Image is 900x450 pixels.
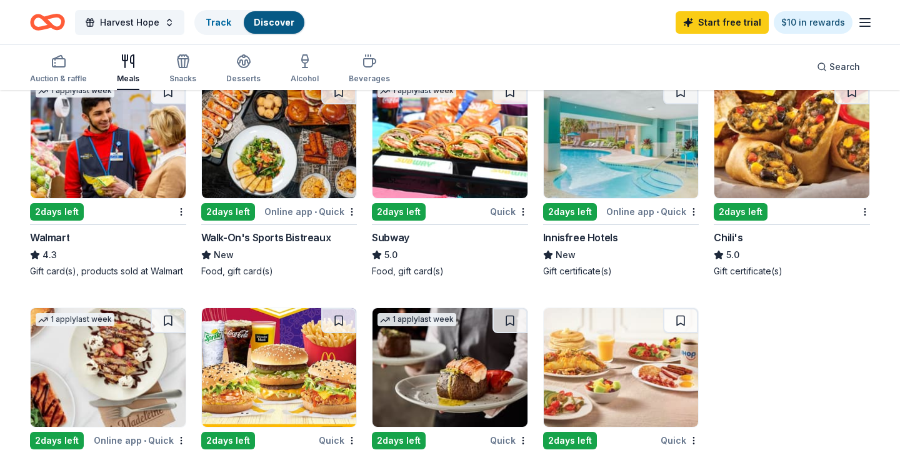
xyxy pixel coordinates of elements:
[544,308,699,427] img: Image for IHOP
[490,204,528,219] div: Quick
[372,308,527,427] img: Image for Fleming's
[94,432,186,448] div: Online app Quick
[30,74,87,84] div: Auction & raffle
[714,203,767,221] div: 2 days left
[169,74,196,84] div: Snacks
[194,10,306,35] button: TrackDiscover
[30,265,186,277] div: Gift card(s), products sold at Walmart
[714,230,742,245] div: Chili's
[201,203,255,221] div: 2 days left
[264,204,357,219] div: Online app Quick
[214,247,234,262] span: New
[661,432,699,448] div: Quick
[31,79,186,198] img: Image for Walmart
[829,59,860,74] span: Search
[372,230,409,245] div: Subway
[201,230,331,245] div: Walk-On's Sports Bistreaux
[30,203,84,221] div: 2 days left
[384,247,397,262] span: 5.0
[201,432,255,449] div: 2 days left
[349,49,390,90] button: Beverages
[291,74,319,84] div: Alcohol
[676,11,769,34] a: Start free trial
[726,247,739,262] span: 5.0
[349,74,390,84] div: Beverages
[42,247,57,262] span: 4.3
[30,79,186,277] a: Image for Walmart1 applylast week2days leftWalmart4.3Gift card(s), products sold at Walmart
[543,432,597,449] div: 2 days left
[543,230,618,245] div: Innisfree Hotels
[314,207,317,217] span: •
[544,79,699,198] img: Image for Innisfree Hotels
[226,74,261,84] div: Desserts
[291,49,319,90] button: Alcohol
[254,17,294,27] a: Discover
[656,207,659,217] span: •
[714,79,870,277] a: Image for Chili's2days leftChili's5.0Gift certificate(s)
[202,79,357,198] img: Image for Walk-On's Sports Bistreaux
[372,79,528,277] a: Image for Subway1 applylast week2days leftQuickSubway5.0Food, gift card(s)
[543,265,699,277] div: Gift certificate(s)
[75,10,184,35] button: Harvest Hope
[117,74,139,84] div: Meals
[201,265,357,277] div: Food, gift card(s)
[714,265,870,277] div: Gift certificate(s)
[169,49,196,90] button: Snacks
[201,79,357,277] a: Image for Walk-On's Sports Bistreaux 2days leftOnline app•QuickWalk-On's Sports BistreauxNewFood,...
[372,79,527,198] img: Image for Subway
[372,203,426,221] div: 2 days left
[202,308,357,427] img: Image for McDonald's
[714,79,869,198] img: Image for Chili's
[36,313,114,326] div: 1 apply last week
[372,265,528,277] div: Food, gift card(s)
[377,84,456,97] div: 1 apply last week
[31,308,186,427] img: Image for La Madeleine
[606,204,699,219] div: Online app Quick
[100,15,159,30] span: Harvest Hope
[206,17,231,27] a: Track
[807,54,870,79] button: Search
[30,7,65,37] a: Home
[490,432,528,448] div: Quick
[36,84,114,97] div: 1 apply last week
[30,432,84,449] div: 2 days left
[319,432,357,448] div: Quick
[377,313,456,326] div: 1 apply last week
[774,11,852,34] a: $10 in rewards
[30,230,69,245] div: Walmart
[543,203,597,221] div: 2 days left
[144,436,146,446] span: •
[117,49,139,90] button: Meals
[372,432,426,449] div: 2 days left
[226,49,261,90] button: Desserts
[543,79,699,277] a: Image for Innisfree Hotels2days leftOnline app•QuickInnisfree HotelsNewGift certificate(s)
[556,247,576,262] span: New
[30,49,87,90] button: Auction & raffle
